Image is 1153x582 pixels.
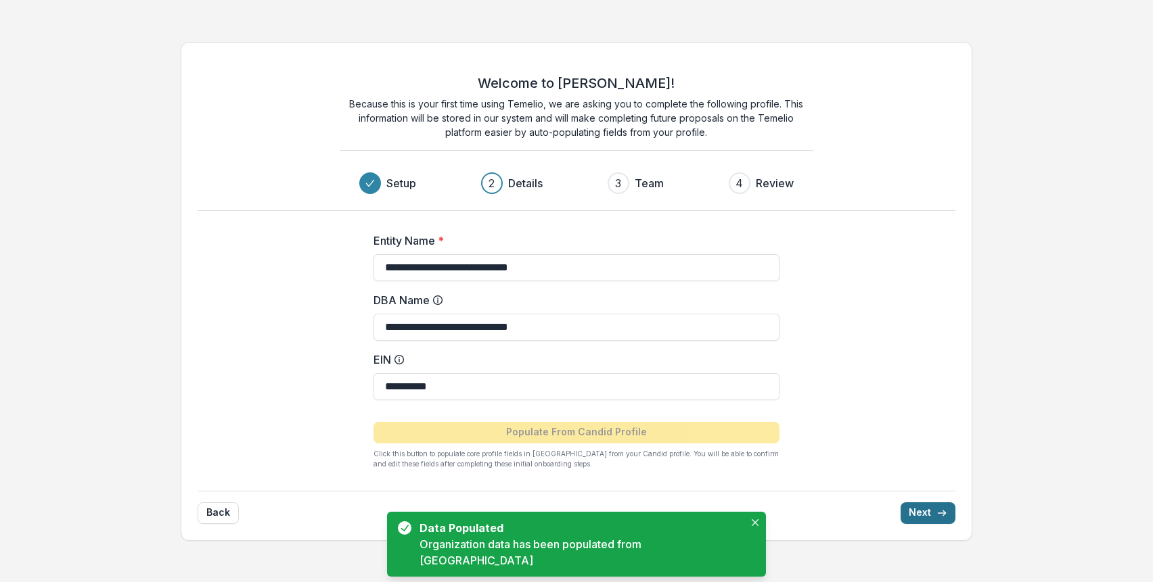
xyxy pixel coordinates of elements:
[756,175,794,191] h3: Review
[420,536,744,568] div: Organization data has been populated from [GEOGRAPHIC_DATA]
[615,175,621,191] div: 3
[374,233,771,249] label: Entity Name
[198,502,239,524] button: Back
[736,175,743,191] div: 4
[374,422,779,443] button: Populate From Candid Profile
[374,449,779,469] p: Click this button to populate core profile fields in [GEOGRAPHIC_DATA] from your Candid profile. ...
[359,172,794,194] div: Progress
[489,175,495,191] div: 2
[478,75,675,91] h2: Welcome to [PERSON_NAME]!
[374,351,771,368] label: EIN
[420,520,739,536] div: Data Populated
[508,175,543,191] h3: Details
[747,514,763,531] button: Close
[635,175,664,191] h3: Team
[901,502,955,524] button: Next
[386,175,416,191] h3: Setup
[374,292,771,308] label: DBA Name
[340,97,813,139] p: Because this is your first time using Temelio, we are asking you to complete the following profil...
